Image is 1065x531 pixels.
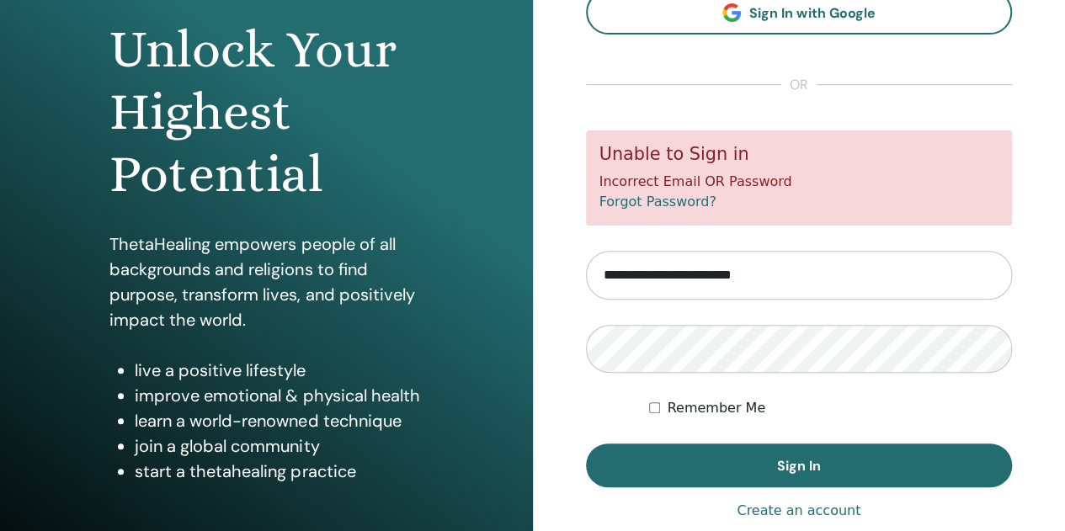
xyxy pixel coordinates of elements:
h5: Unable to Sign in [599,144,999,165]
span: Sign In with Google [749,4,875,22]
a: Create an account [737,501,860,521]
button: Sign In [586,443,1013,487]
li: start a thetahealing practice [135,459,423,484]
div: Incorrect Email OR Password [586,130,1013,226]
label: Remember Me [667,398,765,418]
li: live a positive lifestyle [135,358,423,383]
span: or [781,75,817,95]
li: join a global community [135,433,423,459]
a: Forgot Password? [599,194,716,210]
span: Sign In [777,457,821,475]
div: Keep me authenticated indefinitely or until I manually logout [649,398,1012,418]
p: ThetaHealing empowers people of all backgrounds and religions to find purpose, transform lives, a... [109,231,423,332]
h1: Unlock Your Highest Potential [109,19,423,206]
li: improve emotional & physical health [135,383,423,408]
li: learn a world-renowned technique [135,408,423,433]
